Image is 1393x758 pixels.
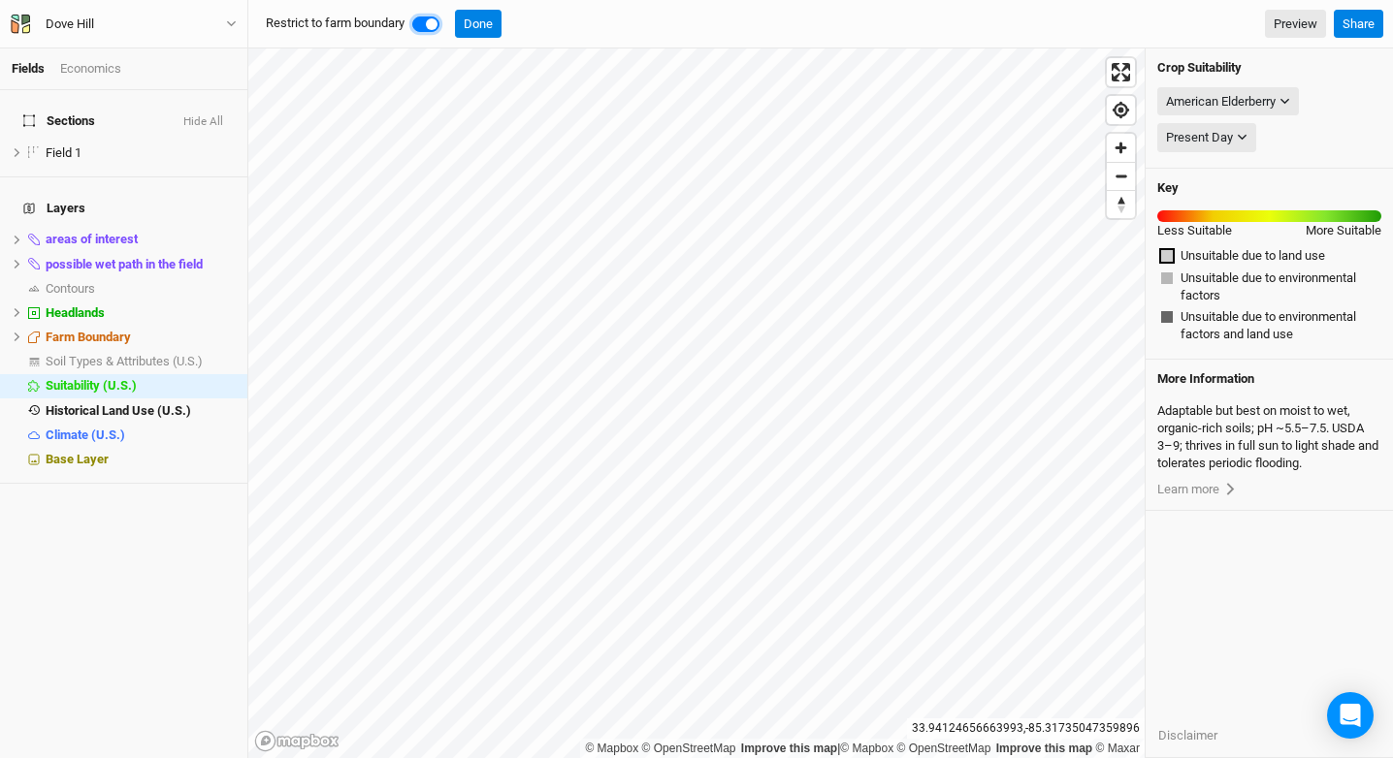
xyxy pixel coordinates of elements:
div: Suitability (U.S.) [46,378,236,394]
a: Preview [1265,10,1326,39]
span: Contours [46,281,95,296]
div: Soil Types & Attributes (U.S.) [46,354,236,369]
a: Mapbox [585,742,638,755]
button: Dove Hill [10,14,238,35]
a: Improve this map [996,742,1092,755]
div: Present Day [1166,128,1233,147]
div: Field 1 [46,145,236,161]
div: Farm Boundary [46,330,236,345]
button: Disclaimer [1157,725,1218,746]
div: Climate (U.S.) [46,427,236,443]
span: possible wet path in the field [46,257,203,271]
label: Restrict to farm boundary [266,15,405,32]
div: Less Suitable [1157,222,1232,239]
div: possible wet path in the field [46,257,236,272]
button: Done [455,10,502,39]
span: Base Layer [46,452,109,466]
a: Mapbox logo [254,730,340,752]
h4: Key [1157,180,1179,196]
h4: More Information [1157,371,1381,387]
a: Improve this map [741,742,837,755]
div: American Elderberry [1166,92,1276,111]
a: OpenStreetMap [897,742,991,755]
div: Historical Land Use (U.S.) [46,403,236,419]
span: Reset bearing to north [1107,191,1135,218]
button: Zoom in [1107,134,1135,162]
span: Soil Types & Attributes (U.S.) [46,354,203,368]
span: areas of interest [46,232,138,246]
a: Learn more [1157,481,1381,498]
canvas: Map [248,48,1145,758]
span: Historical Land Use (U.S.) [46,403,191,418]
a: Mapbox [840,742,893,755]
h4: Layers [12,189,236,228]
span: Unsuitable due to environmental factors and land use [1181,308,1377,343]
div: Adaptable but best on moist to wet, organic‑rich soils; pH ~5.5–7.5. USDA 3–9; thrives in full su... [1157,395,1381,481]
span: Sections [23,113,95,129]
span: Farm Boundary [46,330,131,344]
span: Suitability (U.S.) [46,378,137,393]
div: Open Intercom Messenger [1327,692,1374,739]
div: Economics [60,60,121,78]
div: Headlands [46,305,236,321]
span: Headlands [46,305,105,320]
div: Dove Hill [46,15,94,34]
div: More Suitable [1306,222,1381,239]
span: Unsuitable due to land use [1181,247,1325,265]
span: Unsuitable due to environmental factors [1181,269,1377,304]
button: Reset bearing to north [1107,190,1135,218]
button: Enter fullscreen [1107,58,1135,86]
button: Share [1334,10,1383,39]
div: areas of interest [46,232,236,247]
a: Maxar [1095,742,1140,755]
div: | [585,739,1140,758]
div: Contours [46,281,236,297]
button: Present Day [1157,123,1256,152]
a: OpenStreetMap [642,742,736,755]
button: Zoom out [1107,162,1135,190]
button: American Elderberry [1157,87,1299,116]
span: Zoom out [1107,163,1135,190]
h4: Crop Suitability [1157,60,1381,76]
div: 33.94124656663993 , -85.31735047359896 [907,718,1145,739]
span: Climate (U.S.) [46,427,125,442]
button: Hide All [182,115,224,129]
span: Field 1 [46,145,81,160]
div: Base Layer [46,452,236,467]
a: Fields [12,61,45,76]
button: Find my location [1107,96,1135,124]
